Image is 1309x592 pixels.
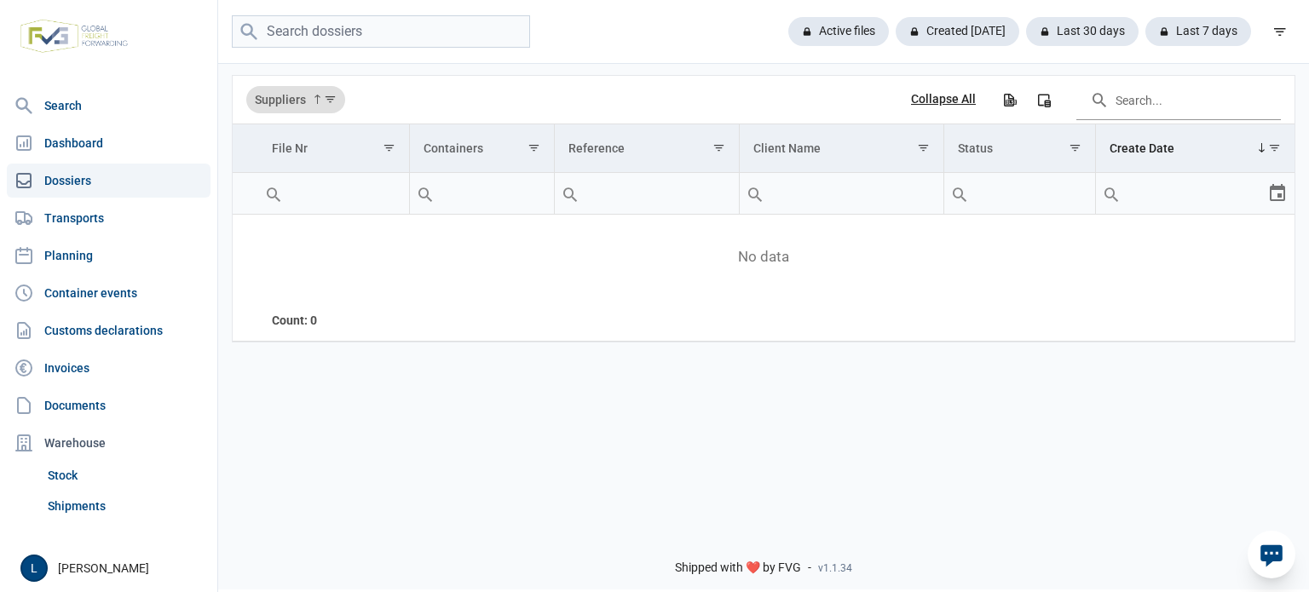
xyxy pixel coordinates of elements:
[41,491,210,521] a: Shipments
[7,388,210,422] a: Documents
[272,141,308,155] div: File Nr
[7,426,210,460] div: Warehouse
[258,173,409,214] input: Filter cell
[944,173,1095,214] input: Filter cell
[1268,141,1281,154] span: Show filter options for column 'Create Date'
[233,76,1295,342] div: Data grid with 0 rows and 7 columns
[324,93,337,106] span: Show filter options for column 'Suppliers'
[20,555,207,582] div: [PERSON_NAME]
[7,126,210,160] a: Dashboard
[1096,173,1267,214] input: Filter cell
[740,173,770,214] div: Search box
[554,173,739,215] td: Filter cell
[7,89,210,123] a: Search
[14,13,135,60] img: FVG - Global freight forwarding
[232,15,530,49] input: Search dossiers
[1145,17,1251,46] div: Last 7 days
[258,173,289,214] div: Search box
[818,561,852,575] span: v1.1.34
[1110,141,1174,155] div: Create Date
[383,141,395,154] span: Show filter options for column 'File Nr'
[1096,173,1127,214] div: Search box
[410,173,554,214] input: Filter cell
[410,173,441,214] div: Search box
[258,173,409,215] td: Filter cell
[808,560,811,576] span: -
[1267,173,1288,214] div: Select
[246,86,345,113] div: Suppliers
[911,92,976,107] div: Collapse All
[409,124,554,173] td: Column Containers
[1026,17,1139,46] div: Last 30 days
[41,460,210,491] a: Stock
[712,141,725,154] span: Show filter options for column 'Reference'
[555,173,739,214] input: Filter cell
[994,84,1024,115] div: Export all data to Excel
[944,173,1096,215] td: Filter cell
[1029,84,1059,115] div: Column Chooser
[896,17,1019,46] div: Created [DATE]
[944,124,1096,173] td: Column Status
[1069,141,1081,154] span: Show filter options for column 'Status'
[246,76,1281,124] div: Data grid toolbar
[675,560,801,576] span: Shipped with ❤️ by FVG
[917,141,930,154] span: Show filter options for column 'Client Name'
[555,173,585,214] div: Search box
[7,239,210,273] a: Planning
[7,164,210,198] a: Dossiers
[1096,173,1295,215] td: Filter cell
[20,555,48,582] button: L
[1096,124,1295,173] td: Column Create Date
[739,124,943,173] td: Column Client Name
[528,141,540,154] span: Show filter options for column 'Containers'
[739,173,943,215] td: Filter cell
[554,124,739,173] td: Column Reference
[7,276,210,310] a: Container events
[788,17,889,46] div: Active files
[409,173,554,215] td: Filter cell
[7,351,210,385] a: Invoices
[258,124,409,173] td: Column File Nr
[753,141,821,155] div: Client Name
[233,248,1295,267] span: No data
[958,141,993,155] div: Status
[568,141,625,155] div: Reference
[1076,79,1281,120] input: Search in the data grid
[272,312,395,329] div: File Nr Count: 0
[7,201,210,235] a: Transports
[740,173,943,214] input: Filter cell
[7,313,210,348] a: Customs declarations
[424,141,483,155] div: Containers
[1265,16,1295,47] div: filter
[944,173,975,214] div: Search box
